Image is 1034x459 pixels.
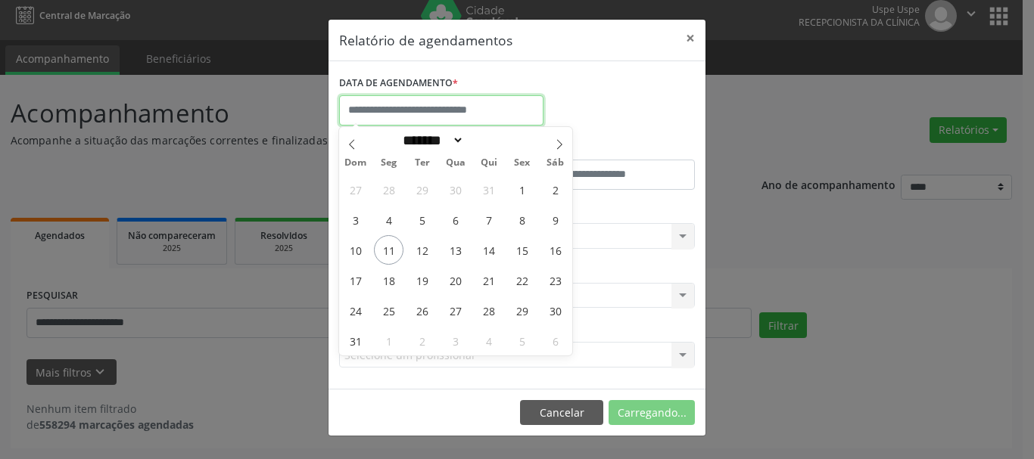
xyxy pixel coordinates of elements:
span: Agosto 28, 2025 [474,296,503,325]
button: Close [675,20,705,57]
span: Agosto 14, 2025 [474,235,503,265]
span: Agosto 1, 2025 [507,175,537,204]
span: Julho 30, 2025 [441,175,470,204]
label: DATA DE AGENDAMENTO [339,72,458,95]
span: Agosto 12, 2025 [407,235,437,265]
span: Ter [406,158,439,168]
span: Agosto 10, 2025 [341,235,370,265]
label: ATÉ [521,136,695,160]
span: Seg [372,158,406,168]
span: Agosto 13, 2025 [441,235,470,265]
span: Agosto 23, 2025 [540,265,570,295]
span: Agosto 16, 2025 [540,235,570,265]
span: Agosto 6, 2025 [441,205,470,234]
span: Agosto 30, 2025 [540,296,570,325]
span: Agosto 18, 2025 [374,265,403,295]
button: Cancelar [520,400,603,426]
span: Julho 27, 2025 [341,175,370,204]
span: Agosto 8, 2025 [507,205,537,234]
span: Agosto 22, 2025 [507,265,537,295]
span: Julho 29, 2025 [407,175,437,204]
span: Agosto 20, 2025 [441,265,470,295]
span: Agosto 24, 2025 [341,296,370,325]
span: Sex [506,158,539,168]
span: Agosto 25, 2025 [374,296,403,325]
span: Agosto 19, 2025 [407,265,437,295]
span: Setembro 1, 2025 [374,326,403,355]
span: Agosto 9, 2025 [540,205,570,234]
button: Carregando... [609,400,695,426]
span: Agosto 4, 2025 [374,205,403,234]
span: Sáb [539,158,572,168]
span: Agosto 7, 2025 [474,205,503,234]
span: Setembro 6, 2025 [540,326,570,355]
span: Julho 28, 2025 [374,175,403,204]
span: Agosto 26, 2025 [407,296,437,325]
h5: Relatório de agendamentos [339,30,512,50]
span: Setembro 5, 2025 [507,326,537,355]
span: Julho 31, 2025 [474,175,503,204]
span: Setembro 3, 2025 [441,326,470,355]
span: Dom [339,158,372,168]
input: Year [464,132,514,148]
span: Qua [439,158,472,168]
span: Agosto 11, 2025 [374,235,403,265]
span: Setembro 4, 2025 [474,326,503,355]
span: Agosto 3, 2025 [341,205,370,234]
span: Agosto 2, 2025 [540,175,570,204]
span: Agosto 21, 2025 [474,265,503,295]
span: Agosto 17, 2025 [341,265,370,295]
span: Qui [472,158,506,168]
select: Month [397,132,464,148]
span: Agosto 15, 2025 [507,235,537,265]
span: Setembro 2, 2025 [407,326,437,355]
span: Agosto 5, 2025 [407,205,437,234]
span: Agosto 27, 2025 [441,296,470,325]
span: Agosto 29, 2025 [507,296,537,325]
span: Agosto 31, 2025 [341,326,370,355]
